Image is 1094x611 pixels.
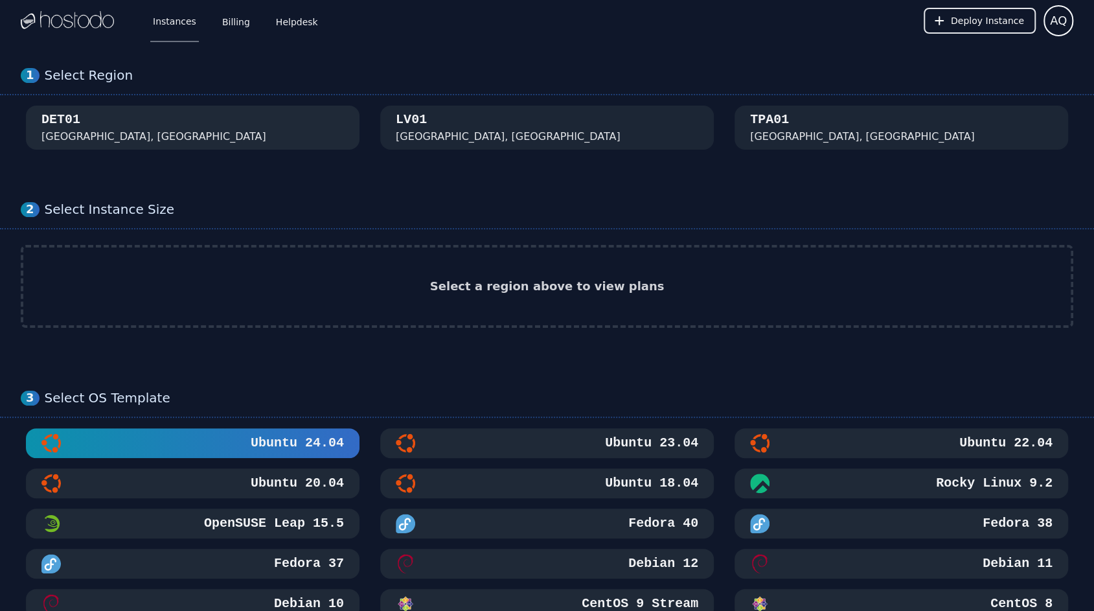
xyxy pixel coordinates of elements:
button: Ubuntu 23.04Ubuntu 23.04 [380,428,714,458]
div: 1 [21,68,40,83]
button: Ubuntu 18.04Ubuntu 18.04 [380,468,714,498]
h3: Rocky Linux 9.2 [933,474,1053,492]
div: Select Region [45,67,1073,84]
img: Fedora 40 [396,514,415,533]
div: 2 [21,202,40,217]
img: Fedora 38 [750,514,769,533]
img: Debian 12 [396,554,415,573]
button: Debian 12Debian 12 [380,549,714,579]
img: OpenSUSE Leap 15.5 Minimal [41,514,61,533]
button: TPA01 [GEOGRAPHIC_DATA], [GEOGRAPHIC_DATA] [735,106,1068,150]
img: Rocky Linux 9.2 [750,474,769,493]
button: Fedora 40Fedora 40 [380,509,714,538]
span: Deploy Instance [951,14,1024,27]
img: Debian 11 [750,554,769,573]
h3: Debian 11 [980,555,1053,573]
div: DET01 [41,111,80,129]
button: Rocky Linux 9.2Rocky Linux 9.2 [735,468,1068,498]
h2: Select a region above to view plans [430,277,665,295]
button: Ubuntu 22.04Ubuntu 22.04 [735,428,1068,458]
div: TPA01 [750,111,789,129]
h3: Ubuntu 23.04 [602,434,698,452]
img: Ubuntu 24.04 [41,433,61,453]
div: Select OS Template [45,390,1073,406]
img: Ubuntu 18.04 [396,474,415,493]
button: DET01 [GEOGRAPHIC_DATA], [GEOGRAPHIC_DATA] [26,106,359,150]
h3: Ubuntu 20.04 [248,474,344,492]
h3: OpenSUSE Leap 15.5 [201,514,344,533]
button: Debian 11Debian 11 [735,549,1068,579]
h3: Fedora 40 [626,514,698,533]
button: Deploy Instance [924,8,1036,34]
h3: Fedora 38 [980,514,1053,533]
button: Ubuntu 24.04Ubuntu 24.04 [26,428,359,458]
img: Ubuntu 20.04 [41,474,61,493]
h3: Ubuntu 18.04 [602,474,698,492]
img: Ubuntu 23.04 [396,433,415,453]
h3: Fedora 37 [271,555,344,573]
button: LV01 [GEOGRAPHIC_DATA], [GEOGRAPHIC_DATA] [380,106,714,150]
h3: Ubuntu 22.04 [957,434,1053,452]
div: [GEOGRAPHIC_DATA], [GEOGRAPHIC_DATA] [396,129,621,144]
div: [GEOGRAPHIC_DATA], [GEOGRAPHIC_DATA] [41,129,266,144]
div: Select Instance Size [45,202,1073,218]
button: User menu [1043,5,1073,36]
img: Fedora 37 [41,554,61,573]
h3: Ubuntu 24.04 [248,434,344,452]
button: Fedora 38Fedora 38 [735,509,1068,538]
button: Ubuntu 20.04Ubuntu 20.04 [26,468,359,498]
button: OpenSUSE Leap 15.5 MinimalOpenSUSE Leap 15.5 [26,509,359,538]
button: Fedora 37Fedora 37 [26,549,359,579]
img: Logo [21,11,114,30]
div: [GEOGRAPHIC_DATA], [GEOGRAPHIC_DATA] [750,129,975,144]
div: 3 [21,391,40,406]
span: AQ [1050,12,1067,30]
h3: Debian 12 [626,555,698,573]
div: LV01 [396,111,427,129]
img: Ubuntu 22.04 [750,433,769,453]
